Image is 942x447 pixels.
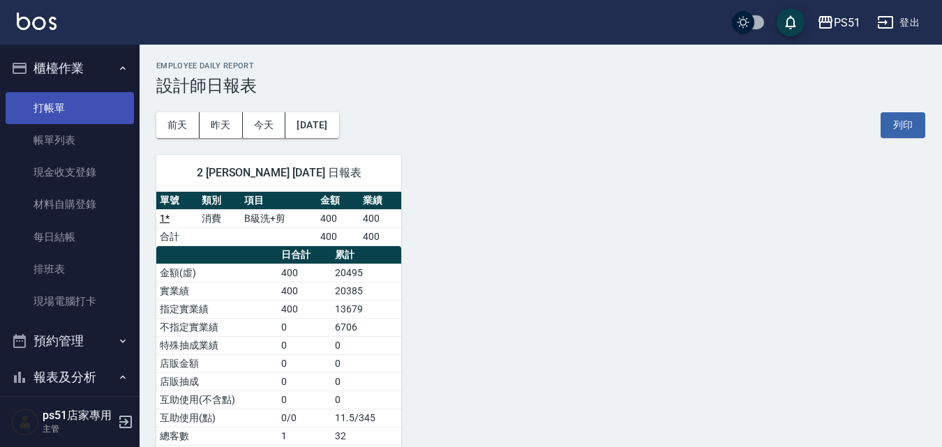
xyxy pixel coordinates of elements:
a: 打帳單 [6,92,134,124]
td: 32 [331,427,401,445]
p: 主管 [43,423,114,435]
td: 互助使用(不含點) [156,391,278,409]
button: 報表及分析 [6,359,134,395]
td: 店販抽成 [156,372,278,391]
h3: 設計師日報表 [156,76,925,96]
td: 400 [278,282,331,300]
td: 13679 [331,300,401,318]
td: 400 [278,264,331,282]
a: 現金收支登錄 [6,156,134,188]
td: 400 [317,209,359,227]
td: 1 [278,427,331,445]
th: 單號 [156,192,198,210]
td: 400 [359,227,401,245]
td: 店販金額 [156,354,278,372]
button: PS51 [812,8,866,37]
a: 材料自購登錄 [6,188,134,220]
td: 11.5/345 [331,409,401,427]
button: 昨天 [200,112,243,138]
th: 日合計 [278,246,331,264]
td: 總客數 [156,427,278,445]
a: 排班表 [6,253,134,285]
td: 0 [331,391,401,409]
td: 400 [278,300,331,318]
button: 登出 [872,10,925,36]
button: 預約管理 [6,323,134,359]
th: 類別 [198,192,240,210]
span: 2 [PERSON_NAME] [DATE] 日報表 [173,166,384,180]
td: 0 [278,318,331,336]
td: 6706 [331,318,401,336]
td: 20385 [331,282,401,300]
div: PS51 [834,14,860,31]
td: 金額(虛) [156,264,278,282]
td: 不指定實業績 [156,318,278,336]
th: 項目 [241,192,317,210]
th: 業績 [359,192,401,210]
button: 列印 [881,112,925,138]
a: 每日結帳 [6,221,134,253]
td: 400 [359,209,401,227]
td: 0 [331,336,401,354]
td: 20495 [331,264,401,282]
button: [DATE] [285,112,338,138]
table: a dense table [156,192,401,246]
td: 互助使用(點) [156,409,278,427]
td: 0 [278,354,331,372]
a: 帳單列表 [6,124,134,156]
button: 櫃檯作業 [6,50,134,86]
h5: ps51店家專用 [43,409,114,423]
td: 0 [278,336,331,354]
a: 現場電腦打卡 [6,285,134,317]
th: 累計 [331,246,401,264]
td: 合計 [156,227,198,245]
button: 前天 [156,112,200,138]
td: 實業績 [156,282,278,300]
img: Logo [17,13,57,30]
button: save [777,8,805,36]
td: 消費 [198,209,240,227]
td: 特殊抽成業績 [156,336,278,354]
th: 金額 [317,192,359,210]
td: 0/0 [278,409,331,427]
img: Person [11,408,39,436]
td: 0 [331,354,401,372]
td: 0 [278,391,331,409]
td: 0 [331,372,401,391]
td: 指定實業績 [156,300,278,318]
button: 今天 [243,112,286,138]
td: B級洗+剪 [241,209,317,227]
h2: Employee Daily Report [156,61,925,70]
td: 0 [278,372,331,391]
td: 400 [317,227,359,245]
